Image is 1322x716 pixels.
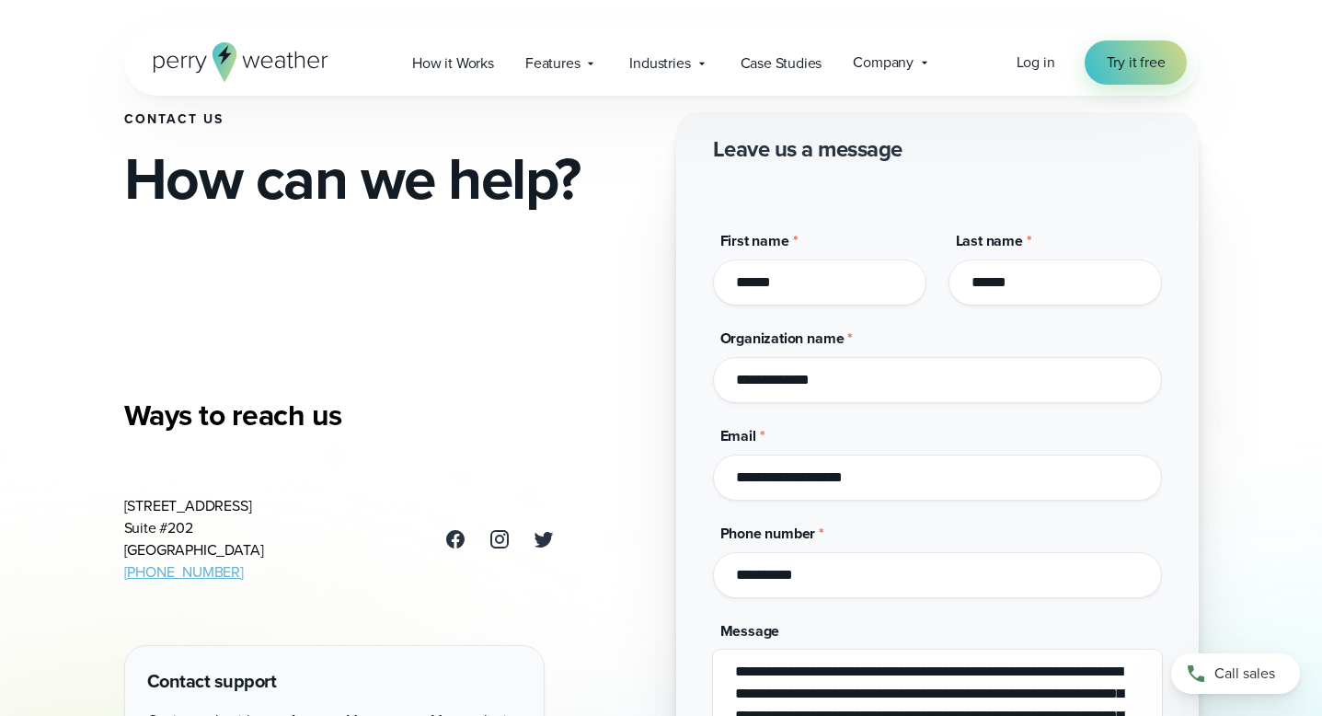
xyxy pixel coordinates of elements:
[1107,52,1166,74] span: Try it free
[412,52,494,75] span: How it Works
[713,134,902,164] h2: Leave us a message
[725,44,838,82] a: Case Studies
[720,230,789,251] span: First name
[1017,52,1055,74] a: Log in
[1171,653,1300,694] a: Call sales
[147,668,522,695] h4: Contact support
[397,44,510,82] a: How it Works
[1017,52,1055,73] span: Log in
[124,495,264,583] address: [STREET_ADDRESS] Suite #202 [GEOGRAPHIC_DATA]
[741,52,822,75] span: Case Studies
[720,328,845,349] span: Organization name
[720,425,756,446] span: Email
[629,52,690,75] span: Industries
[525,52,581,75] span: Features
[124,397,555,433] h3: Ways to reach us
[956,230,1023,251] span: Last name
[1214,663,1275,685] span: Call sales
[1085,40,1188,85] a: Try it free
[124,561,244,583] a: [PHONE_NUMBER]
[720,620,780,641] span: Message
[124,149,647,208] h2: How can we help?
[720,523,816,544] span: Phone number
[853,52,914,74] span: Company
[124,112,647,127] h1: Contact Us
